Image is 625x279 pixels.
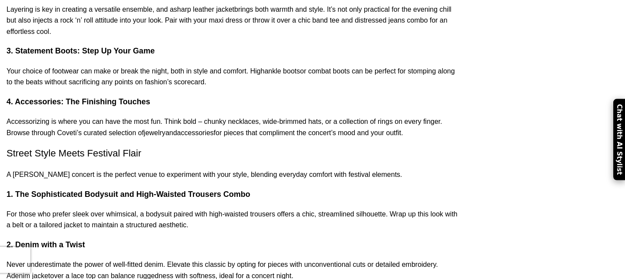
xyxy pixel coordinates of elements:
p: A [PERSON_NAME] concert is the perfect venue to experiment with your style, blending everyday com... [7,169,462,180]
p: Your choice of footwear can make or break the night, both in style and comfort. High or combat bo... [7,66,462,88]
a: ankle boots [264,67,300,75]
p: For those who prefer sleek over whimsical, a bodysuit paired with high-waisted trousers offers a ... [7,209,462,231]
strong: 3. Statement Boots: Step Up Your Game [7,46,155,55]
strong: 1. The Sophisticated Bodysuit and High-Waisted Trousers Combo [7,190,250,199]
a: sharp leather jacket [174,6,234,13]
h3: Street Style Meets Festival Flair [7,147,462,160]
strong: 4. Accessories: The Finishing Touches [7,97,150,106]
p: Accessorizing is where you can have the most fun. Think bold – chunky necklaces, wide-brimmed hat... [7,116,462,138]
a: jewelry [144,129,165,136]
a: accessories [177,129,214,136]
p: Layering is key in creating a versatile ensemble, and a brings both warmth and style. It’s not on... [7,4,462,37]
strong: 2. Denim with a Twist [7,240,85,249]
